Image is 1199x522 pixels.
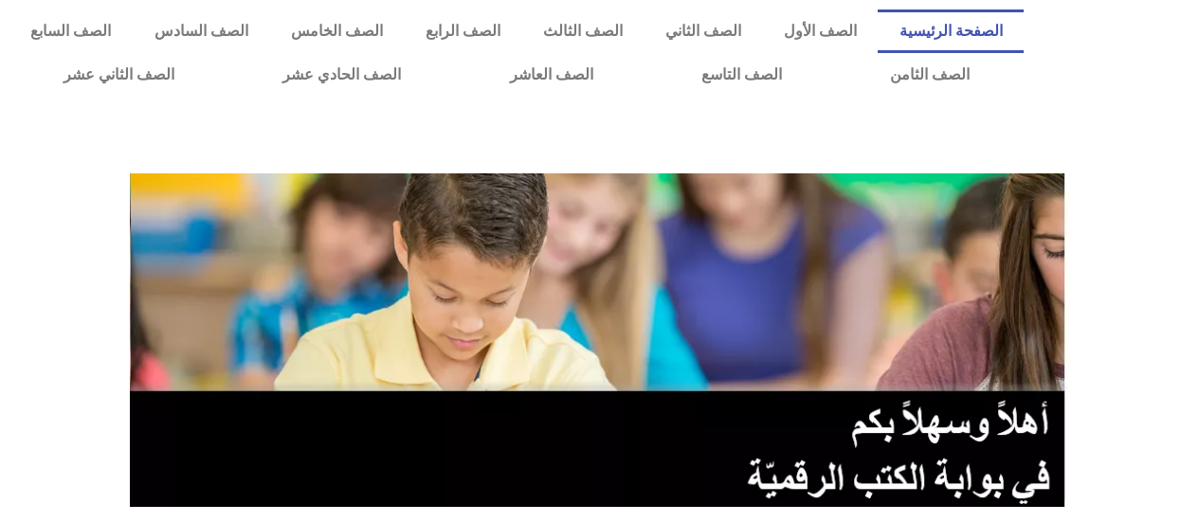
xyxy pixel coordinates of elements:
a: الصف العاشر [456,53,647,97]
a: الصف الرابع [404,9,521,53]
a: الصف الخامس [269,9,404,53]
a: الصف الثامن [836,53,1024,97]
a: الصف السادس [133,9,269,53]
a: الصف الثاني عشر [9,53,228,97]
a: الصف الأول [762,9,878,53]
a: الصف الحادي عشر [228,53,455,97]
a: الصف الثاني [644,9,762,53]
a: الصف السابع [9,9,133,53]
a: الصف الثالث [521,9,644,53]
a: الصفحة الرئيسية [878,9,1024,53]
a: الصف التاسع [647,53,836,97]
